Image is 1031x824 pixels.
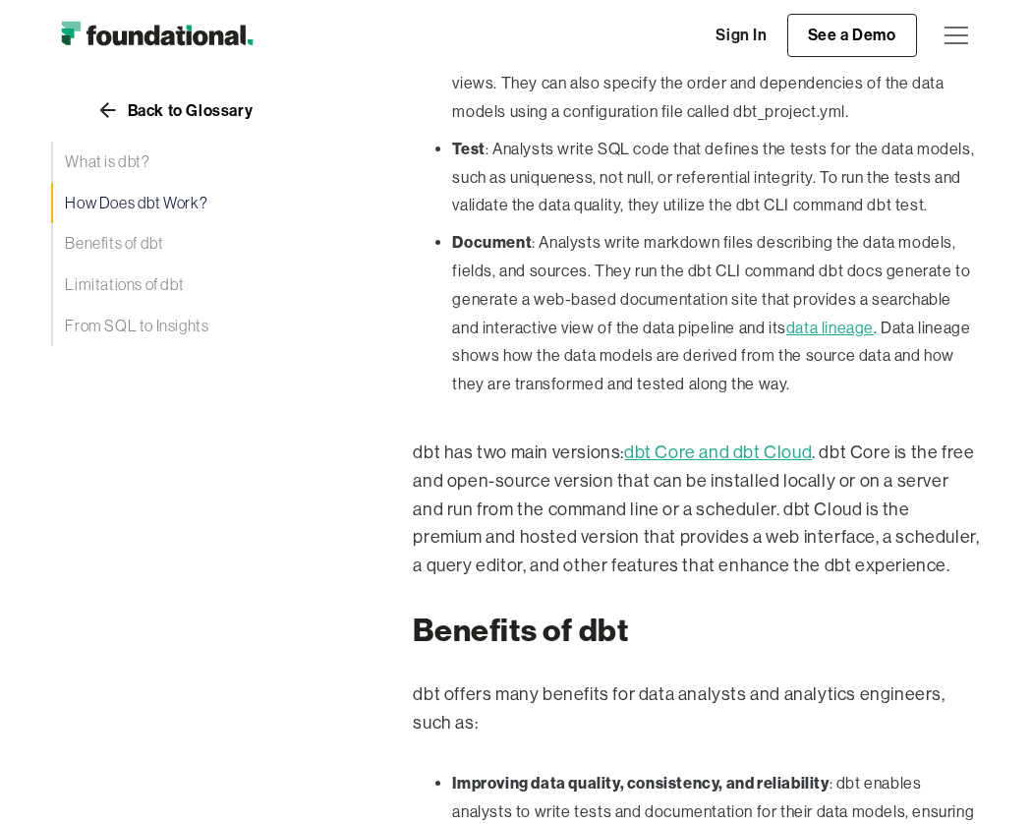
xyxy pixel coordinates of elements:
[452,135,979,220] li: : Analysts write SQL code that defines the tests for the data models, such as uniqueness, not nul...
[51,223,334,265] a: Benefits of dbt
[786,319,874,337] a: data lineage
[933,12,980,59] div: menu
[624,442,812,462] a: dbt Core and dbt Cloud
[51,142,334,183] a: What is dbt?
[787,14,917,57] a: See a Demo
[413,680,979,737] p: dbt offers many benefits for data analysts and analytics engineers, such as:
[452,228,979,399] li: : Analysts write markdown files describing the data models, fields, and sources. They run the dbt...
[677,596,1031,824] iframe: Chat Widget
[51,16,262,55] img: Foundational Logo
[51,16,262,55] a: home
[413,612,979,649] h2: Benefits of dbt
[452,139,485,158] strong: Test
[51,183,334,224] a: How Does dbt Work?
[51,94,297,126] a: Back to Glossary
[696,15,786,56] a: Sign In
[51,305,334,346] a: From SQL to Insights
[452,773,829,793] strong: Improving data quality, consistency, and reliability
[413,439,979,580] p: dbt has two main versions: . dbt Core is the free and open-source version that can be installed l...
[452,232,532,252] strong: Document
[128,102,254,118] div: Back to Glossary
[51,265,334,306] a: Limitations of dbt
